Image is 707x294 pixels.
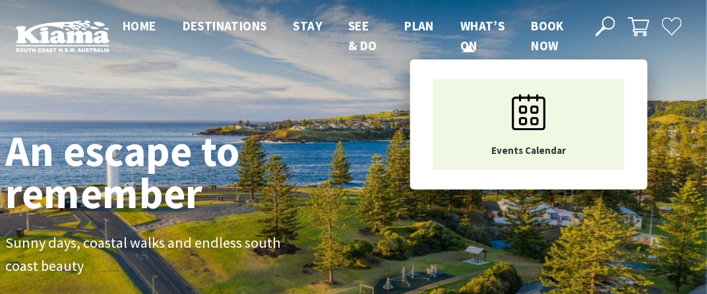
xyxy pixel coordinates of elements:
h1: An escape to remember [5,130,368,215]
p: Sunny days, coastal walks and endless south coast beauty [5,231,302,278]
span: Stay [293,18,323,34]
span: See & Do [348,18,377,54]
nav: Main Menu [109,16,580,56]
img: Kiama Logo [16,20,109,52]
span: Events Calendar [492,144,567,157]
span: Book now [532,18,565,54]
span: Plan [405,18,435,34]
span: Destinations [183,18,267,34]
span: Home [123,18,156,34]
span: What’s On [460,18,505,54]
